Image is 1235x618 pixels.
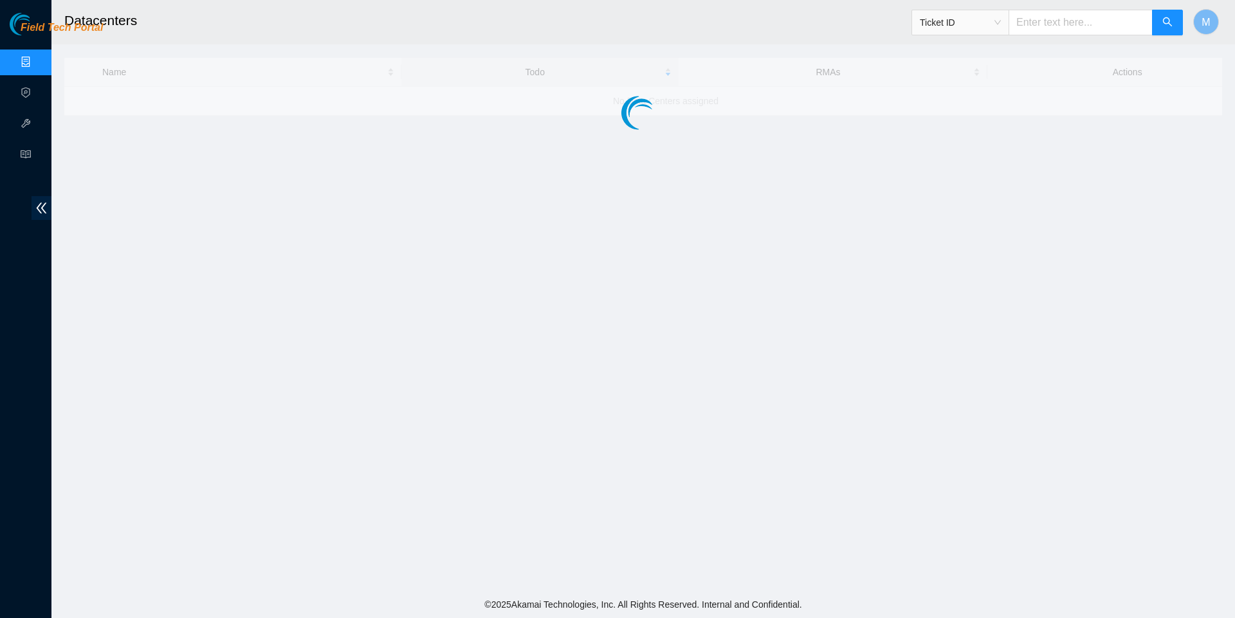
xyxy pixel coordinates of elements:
span: search [1162,17,1173,29]
a: Akamai TechnologiesField Tech Portal [10,23,103,40]
span: double-left [32,196,51,220]
span: M [1202,14,1210,30]
span: Field Tech Portal [21,22,103,34]
button: M [1193,9,1219,35]
footer: © 2025 Akamai Technologies, Inc. All Rights Reserved. Internal and Confidential. [51,591,1235,618]
span: read [21,143,31,169]
img: Akamai Technologies [10,13,65,35]
input: Enter text here... [1009,10,1153,35]
span: Ticket ID [920,13,1001,32]
button: search [1152,10,1183,35]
